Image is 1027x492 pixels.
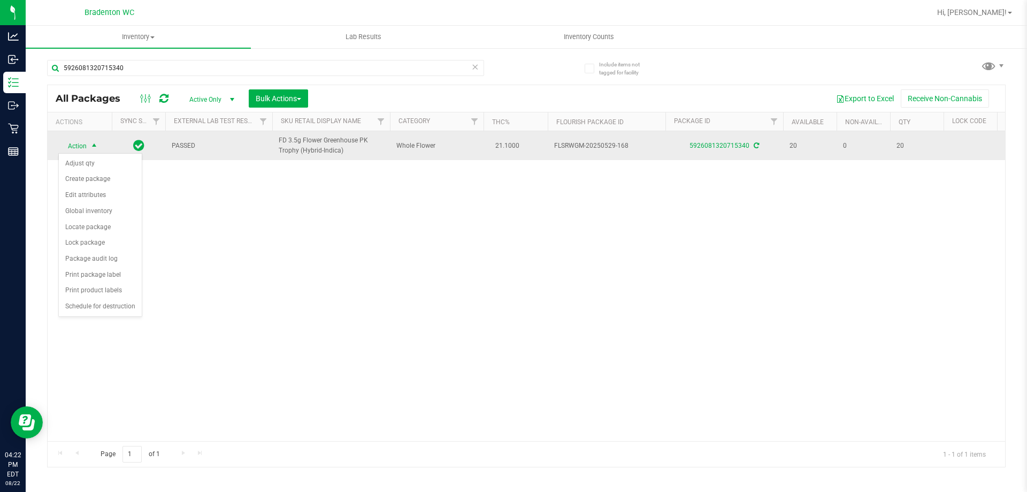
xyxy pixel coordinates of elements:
[120,117,162,125] a: Sync Status
[901,89,989,108] button: Receive Non-Cannabis
[689,142,749,149] a: 5926081320715340
[765,112,783,131] a: Filter
[790,141,830,151] span: 20
[8,31,19,42] inline-svg: Analytics
[331,32,396,42] span: Lab Results
[133,138,144,153] span: In Sync
[8,100,19,111] inline-svg: Outbound
[372,112,390,131] a: Filter
[792,118,824,126] a: Available
[59,203,142,219] li: Global inventory
[26,26,251,48] a: Inventory
[829,89,901,108] button: Export to Excel
[937,8,1007,17] span: Hi, [PERSON_NAME]!
[59,267,142,283] li: Print package label
[8,123,19,134] inline-svg: Retail
[752,142,759,149] span: Sync from Compliance System
[249,89,308,108] button: Bulk Actions
[59,299,142,315] li: Schedule for destruction
[47,60,484,76] input: Search Package ID, Item Name, SKU, Lot or Part Number...
[11,406,43,438] iframe: Resource center
[8,146,19,157] inline-svg: Reports
[466,112,484,131] a: Filter
[554,141,659,151] span: FLSRWGM-20250529-168
[59,251,142,267] li: Package audit log
[59,219,142,236] li: Locate package
[172,141,266,151] span: PASSED
[599,60,653,77] span: Include items not tagged for facility
[8,54,19,65] inline-svg: Inbound
[251,26,476,48] a: Lab Results
[396,141,477,151] span: Whole Flower
[492,118,510,126] a: THC%
[843,141,884,151] span: 0
[56,118,108,126] div: Actions
[5,479,21,487] p: 08/22
[471,60,479,74] span: Clear
[59,171,142,187] li: Create package
[674,117,710,125] a: Package ID
[59,235,142,251] li: Lock package
[59,187,142,203] li: Edit attributes
[8,77,19,88] inline-svg: Inventory
[91,446,168,463] span: Page of 1
[398,117,430,125] a: Category
[26,32,251,42] span: Inventory
[896,141,937,151] span: 20
[85,8,134,17] span: Bradenton WC
[122,446,142,463] input: 1
[59,156,142,172] li: Adjust qty
[556,118,624,126] a: Flourish Package ID
[256,94,301,103] span: Bulk Actions
[255,112,272,131] a: Filter
[58,139,87,154] span: Action
[279,135,384,156] span: FD 3.5g Flower Greenhouse PK Trophy (Hybrid-Indica)
[476,26,701,48] a: Inventory Counts
[5,450,21,479] p: 04:22 PM EDT
[281,117,361,125] a: Sku Retail Display Name
[899,118,910,126] a: Qty
[934,446,994,462] span: 1 - 1 of 1 items
[490,138,525,154] span: 21.1000
[845,118,893,126] a: Non-Available
[174,117,258,125] a: External Lab Test Result
[59,283,142,299] li: Print product labels
[88,139,101,154] span: select
[952,117,986,125] a: Lock Code
[148,112,165,131] a: Filter
[549,32,629,42] span: Inventory Counts
[56,93,131,104] span: All Packages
